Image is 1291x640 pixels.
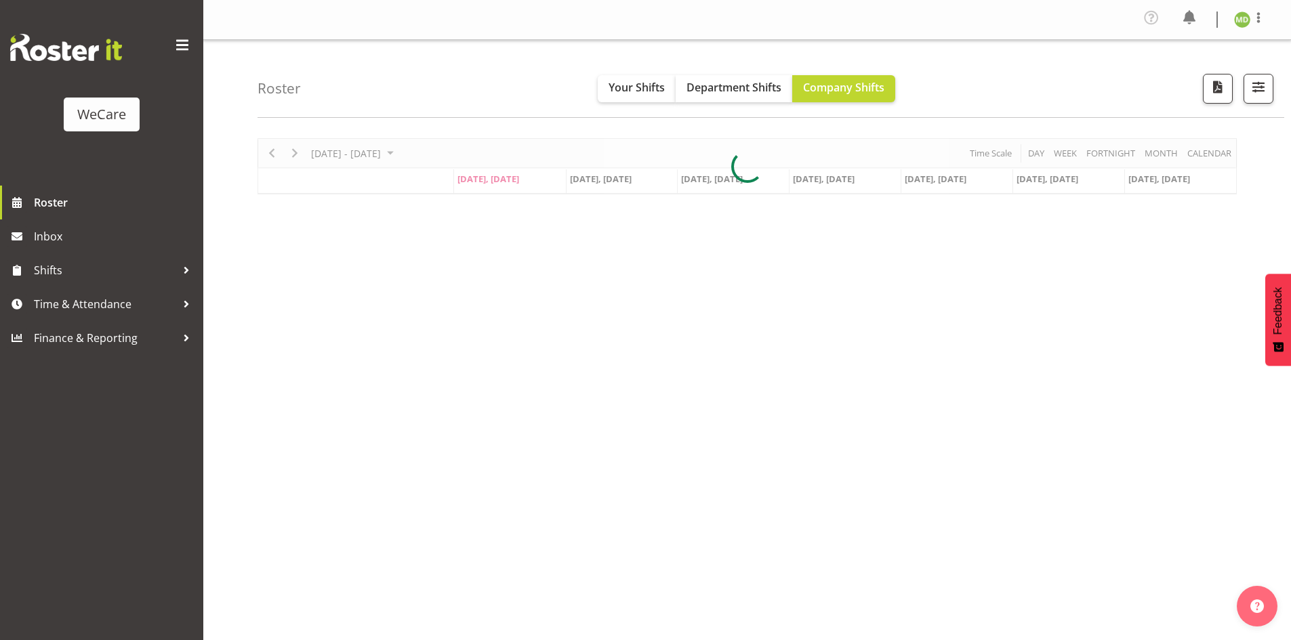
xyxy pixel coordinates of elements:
span: Your Shifts [609,80,665,95]
button: Feedback - Show survey [1265,274,1291,366]
span: Inbox [34,226,197,247]
button: Your Shifts [598,75,676,102]
div: WeCare [77,104,126,125]
img: Rosterit website logo [10,34,122,61]
span: Time & Attendance [34,294,176,314]
span: Roster [34,192,197,213]
span: Company Shifts [803,80,884,95]
button: Filter Shifts [1244,74,1273,104]
h4: Roster [258,81,301,96]
button: Download a PDF of the roster according to the set date range. [1203,74,1233,104]
button: Company Shifts [792,75,895,102]
button: Department Shifts [676,75,792,102]
span: Finance & Reporting [34,328,176,348]
span: Feedback [1272,287,1284,335]
img: marie-claire-dickson-bakker11590.jpg [1234,12,1250,28]
img: help-xxl-2.png [1250,599,1264,613]
span: Shifts [34,260,176,280]
span: Department Shifts [687,80,781,95]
